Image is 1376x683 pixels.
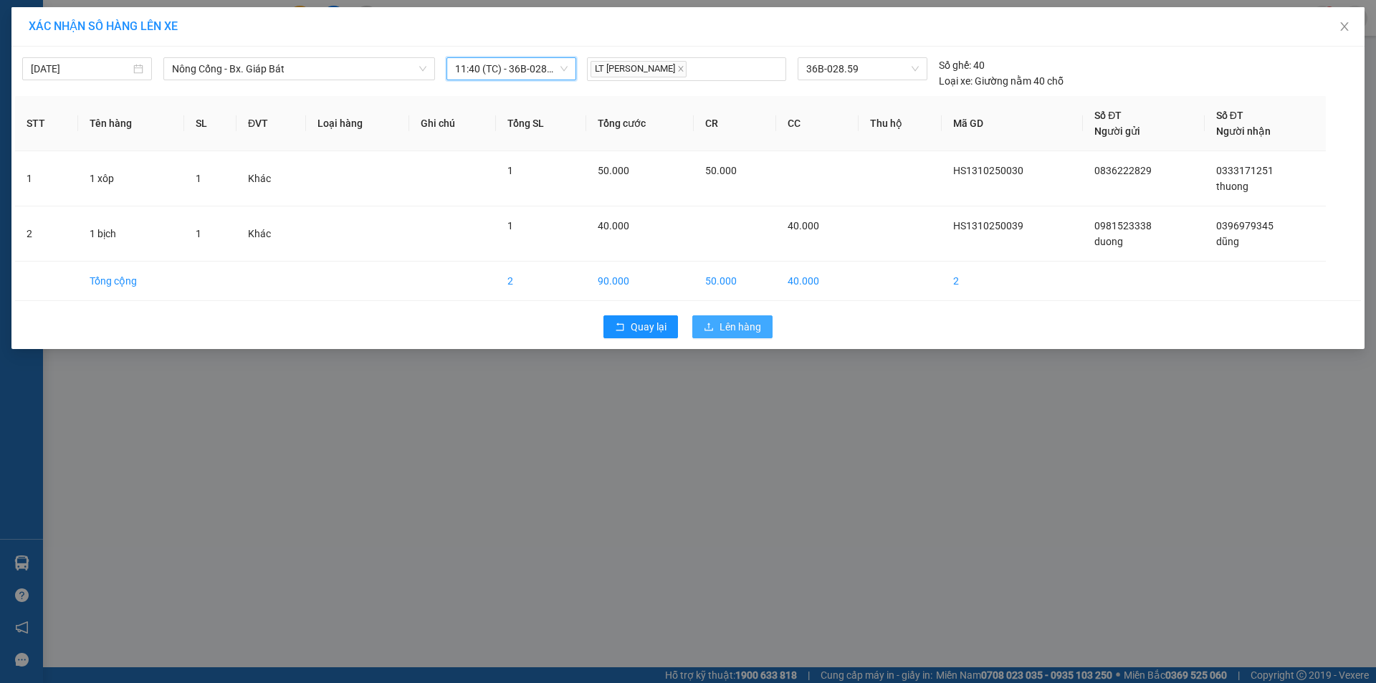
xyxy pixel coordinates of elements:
td: 90.000 [586,262,694,301]
th: Tổng cước [586,96,694,151]
span: Người nhận [1216,125,1271,137]
th: SL [184,96,236,151]
span: 40.000 [788,220,819,231]
span: 0836222829 [1094,165,1152,176]
td: 2 [15,206,78,262]
th: CR [694,96,776,151]
span: Lên hàng [720,319,761,335]
th: STT [15,96,78,151]
span: 1 [507,220,513,231]
button: Close [1324,7,1365,47]
button: uploadLên hàng [692,315,773,338]
span: 0333171251 [1216,165,1274,176]
span: Người gửi [1094,125,1140,137]
span: 0981523338 [1094,220,1152,231]
span: 0396979345 [1216,220,1274,231]
td: 2 [942,262,1083,301]
span: close [677,65,684,72]
th: Loại hàng [306,96,409,151]
span: thuong [1216,181,1248,192]
th: Thu hộ [859,96,942,151]
span: 1 [507,165,513,176]
td: 40.000 [776,262,859,301]
th: ĐVT [236,96,306,151]
span: upload [704,322,714,333]
th: Ghi chú [409,96,496,151]
span: dũng [1216,236,1239,247]
span: 50.000 [598,165,629,176]
td: Tổng cộng [78,262,184,301]
td: 50.000 [694,262,776,301]
span: 11:40 (TC) - 36B-028.59 [455,58,568,80]
span: rollback [615,322,625,333]
span: Nông Cống - Bx. Giáp Bát [172,58,426,80]
td: Khác [236,151,306,206]
span: Số ĐT [1216,110,1243,121]
td: 1 xôp [78,151,184,206]
span: 1 [196,228,201,239]
span: Số ghế: [939,57,971,73]
th: Tổng SL [496,96,586,151]
td: 1 bịch [78,206,184,262]
button: rollbackQuay lại [603,315,678,338]
span: HS1310250039 [953,220,1023,231]
span: down [419,65,427,73]
span: 50.000 [705,165,737,176]
span: Quay lại [631,319,666,335]
td: 1 [15,151,78,206]
span: close [1339,21,1350,32]
span: duong [1094,236,1123,247]
div: Giường nằm 40 chỗ [939,73,1064,89]
span: 36B-028.59 [806,58,918,80]
span: Số ĐT [1094,110,1122,121]
span: XÁC NHẬN SỐ HÀNG LÊN XE [29,19,178,33]
th: CC [776,96,859,151]
span: HS1310250030 [953,165,1023,176]
td: Khác [236,206,306,262]
div: 40 [939,57,985,73]
th: Tên hàng [78,96,184,151]
span: 1 [196,173,201,184]
input: 14/10/2025 [31,61,130,77]
span: LT [PERSON_NAME] [591,61,687,77]
span: Loại xe: [939,73,973,89]
span: 40.000 [598,220,629,231]
th: Mã GD [942,96,1083,151]
td: 2 [496,262,586,301]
